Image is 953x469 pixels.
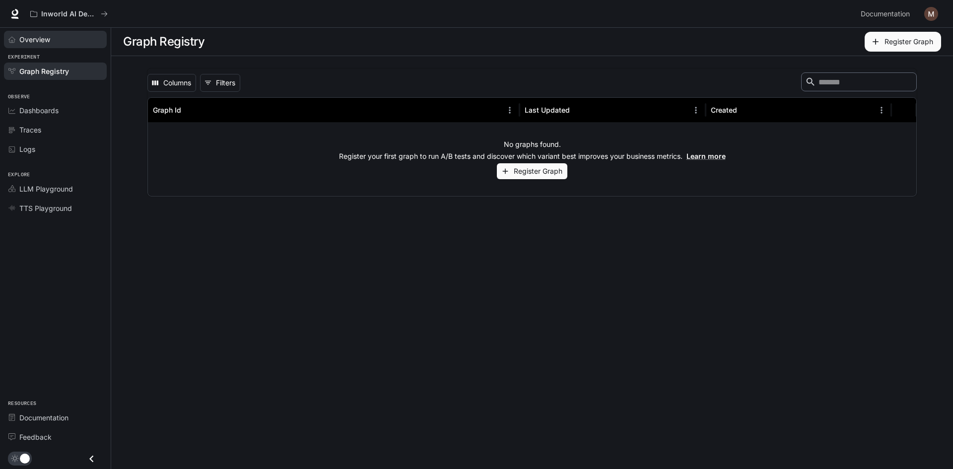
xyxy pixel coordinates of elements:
[339,151,726,161] p: Register your first graph to run A/B tests and discover which variant best improves your business...
[4,31,107,48] a: Overview
[153,106,181,114] div: Graph Id
[571,103,586,118] button: Sort
[182,103,197,118] button: Sort
[801,72,917,93] div: Search
[26,4,112,24] button: All workspaces
[921,4,941,24] button: User avatar
[19,144,35,154] span: Logs
[147,74,196,92] button: Select columns
[738,103,753,118] button: Sort
[123,32,204,52] h1: Graph Registry
[19,432,52,442] span: Feedback
[711,106,737,114] div: Created
[686,152,726,160] a: Learn more
[19,105,59,116] span: Dashboards
[4,409,107,426] a: Documentation
[874,103,889,118] button: Menu
[865,32,941,52] button: Register Graph
[19,203,72,213] span: TTS Playground
[4,121,107,138] a: Traces
[80,449,103,469] button: Close drawer
[4,200,107,217] a: TTS Playground
[19,66,69,76] span: Graph Registry
[41,10,97,18] p: Inworld AI Demos
[19,412,68,423] span: Documentation
[924,7,938,21] img: User avatar
[19,184,73,194] span: LLM Playground
[688,103,703,118] button: Menu
[4,63,107,80] a: Graph Registry
[502,103,517,118] button: Menu
[857,4,917,24] a: Documentation
[861,8,910,20] span: Documentation
[4,428,107,446] a: Feedback
[200,74,240,92] button: Show filters
[504,139,561,149] p: No graphs found.
[19,34,50,45] span: Overview
[4,180,107,198] a: LLM Playground
[4,140,107,158] a: Logs
[4,102,107,119] a: Dashboards
[497,163,567,180] button: Register Graph
[525,106,570,114] div: Last Updated
[20,453,30,464] span: Dark mode toggle
[19,125,41,135] span: Traces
